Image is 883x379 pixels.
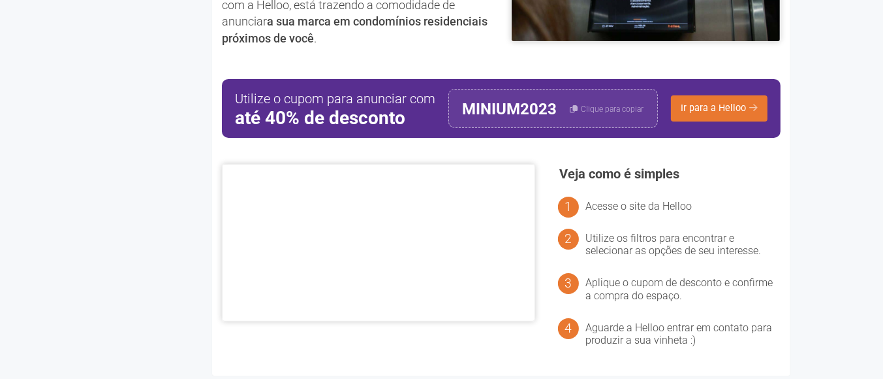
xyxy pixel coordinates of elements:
a: Ir para a Helloo [671,95,767,122]
li: Utilize os filtros para encontrar e selecionar as opções de seu interesse. [585,232,781,257]
div: Utilize o cupom para anunciar com [235,89,435,128]
li: Aguarde a Helloo entrar em contato para produzir a sua vinheta :) [585,321,781,346]
strong: até 40% de desconto [235,108,435,128]
h3: Veja como é simples [559,167,781,180]
div: MINIUM2023 [462,90,557,127]
li: Aplique o cupom de desconto e confirme a compra do espaço. [585,276,781,301]
strong: a sua marca em condomínios residenciais próximos de você [222,14,488,44]
button: Clique para copiar [570,90,643,127]
li: Acesse o site da Helloo [585,200,781,212]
